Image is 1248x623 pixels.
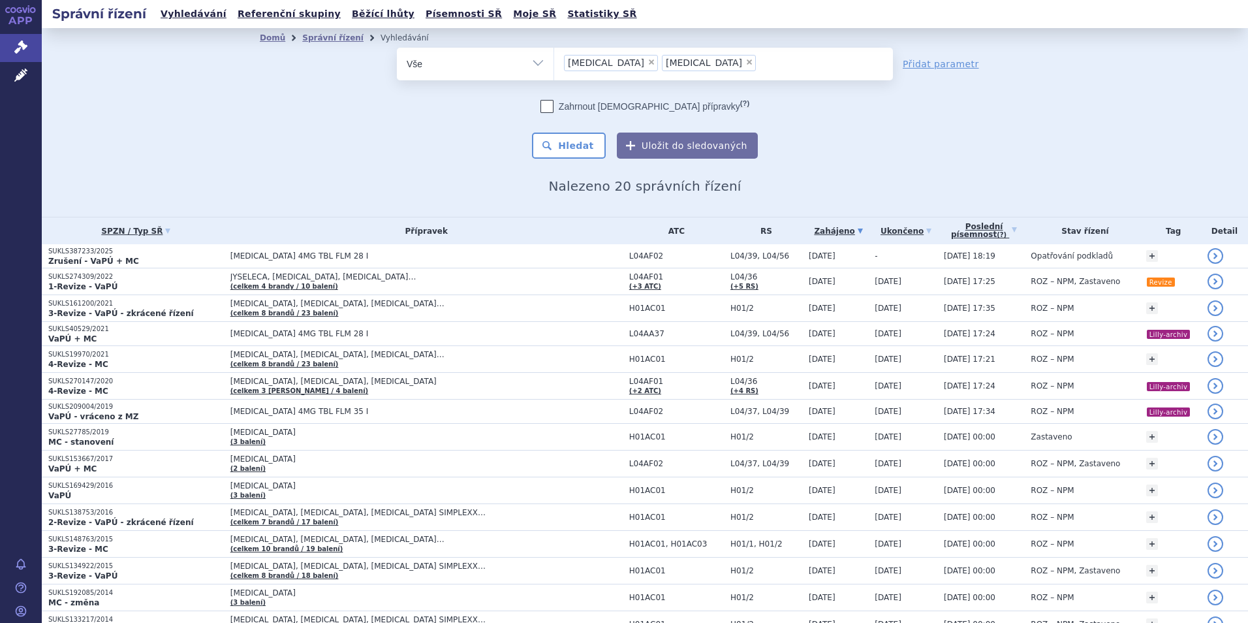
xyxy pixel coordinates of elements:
a: (3 balení) [230,599,266,606]
span: [MEDICAL_DATA], [MEDICAL_DATA], [MEDICAL_DATA]… [230,299,557,308]
a: SPZN / Typ SŘ [48,222,224,240]
th: Stav řízení [1024,217,1139,244]
a: detail [1208,563,1223,579]
i: Revize [1147,278,1175,287]
span: × [745,58,753,66]
span: H01/2 [730,566,802,575]
span: [MEDICAL_DATA], [MEDICAL_DATA], [MEDICAL_DATA] SIMPLEXX… [230,508,557,517]
span: ROZ – NPM [1031,329,1074,338]
strong: VaPÚ + MC [48,334,97,343]
span: H01AC01 [629,593,724,602]
a: (celkem 8 brandů / 23 balení) [230,310,339,317]
button: Uložit do sledovaných [617,133,758,159]
span: [DATE] 17:21 [944,355,995,364]
a: (3 balení) [230,492,266,499]
a: (celkem 4 brandy / 10 balení) [230,283,338,290]
span: Nalezeno 20 správních řízení [548,178,741,194]
span: ROZ – NPM [1031,539,1074,549]
strong: VaPÚ + MC [48,464,97,473]
th: Tag [1140,217,1201,244]
strong: 2-Revize - VaPÚ - zkrácené řízení [48,518,194,527]
span: [MEDICAL_DATA], [MEDICAL_DATA], [MEDICAL_DATA] [230,377,557,386]
a: Domů [260,33,285,42]
a: + [1146,538,1158,550]
span: [DATE] 00:00 [944,432,995,441]
th: Detail [1201,217,1248,244]
a: + [1146,485,1158,496]
a: Přidat parametr [903,57,979,71]
a: (celkem 8 brandů / 18 balení) [230,572,339,579]
span: Zastaveno [1031,432,1072,441]
span: [DATE] 17:24 [944,329,995,338]
span: [DATE] [875,593,901,602]
span: H01/2 [730,432,802,441]
a: Správní řízení [302,33,364,42]
span: [DATE] [875,539,901,549]
a: detail [1208,429,1223,445]
a: + [1146,431,1158,443]
a: (celkem 3 [PERSON_NAME] / 4 balení) [230,387,368,394]
strong: 4-Revize - MC [48,387,108,396]
span: H01AC01 [629,486,724,495]
span: ROZ – NPM [1031,355,1074,364]
label: Zahrnout [DEMOGRAPHIC_DATA] přípravky [540,100,749,113]
a: detail [1208,456,1223,471]
span: [DATE] 17:24 [944,381,995,391]
span: JYSELECA, [MEDICAL_DATA], [MEDICAL_DATA]… [230,272,557,281]
span: [DATE] [809,381,835,391]
a: detail [1208,274,1223,289]
a: + [1146,592,1158,603]
strong: 1-Revize - VaPÚ [48,282,117,291]
span: ROZ – NPM [1031,304,1074,313]
span: [DATE] [875,459,901,468]
strong: MC - stanovení [48,438,114,447]
p: SUKLS138753/2016 [48,508,224,517]
span: [DATE] [809,486,835,495]
span: [MEDICAL_DATA] [230,428,557,437]
p: SUKLS270147/2020 [48,377,224,386]
span: L04/36 [730,272,802,281]
strong: Zrušení - VaPÚ + MC [48,257,139,266]
p: SUKLS169429/2016 [48,481,224,490]
a: (+3 ATC) [629,283,661,290]
a: + [1146,565,1158,577]
a: Referenční skupiny [234,5,345,23]
span: H01/1, H01/2 [730,539,802,549]
span: H01/2 [730,304,802,313]
span: [MEDICAL_DATA] [230,455,557,464]
a: detail [1208,378,1223,394]
a: Ukončeno [875,222,937,240]
span: H01AC01 [629,304,724,313]
a: + [1146,353,1158,365]
span: H01AC01 [629,513,724,522]
span: [DATE] 00:00 [944,539,995,549]
a: detail [1208,404,1223,419]
span: [DATE] [809,566,835,575]
a: (celkem 10 brandů / 19 balení) [230,545,343,552]
span: [MEDICAL_DATA] [230,481,557,490]
span: L04AF02 [629,459,724,468]
a: (3 balení) [230,438,266,445]
span: [DATE] [875,277,901,286]
span: L04/37, L04/39 [730,459,802,468]
span: [DATE] 00:00 [944,486,995,495]
span: ROZ – NPM [1031,513,1074,522]
span: [DATE] 17:35 [944,304,995,313]
span: L04AA37 [629,329,724,338]
span: [DATE] 00:00 [944,566,995,575]
span: [DATE] [809,277,835,286]
p: SUKLS274309/2022 [48,272,224,281]
span: L04AF01 [629,377,724,386]
span: [DATE] [809,513,835,522]
span: [DATE] [875,486,901,495]
span: [MEDICAL_DATA], [MEDICAL_DATA], [MEDICAL_DATA]… [230,350,557,359]
span: [DATE] [809,593,835,602]
span: [DATE] [875,432,901,441]
span: H01AC01 [629,432,724,441]
span: H01/2 [730,593,802,602]
a: Vyhledávání [157,5,230,23]
span: ROZ – NPM [1031,486,1074,495]
a: (celkem 7 brandů / 17 balení) [230,519,339,526]
th: Přípravek [224,217,623,244]
span: [DATE] [875,407,901,416]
